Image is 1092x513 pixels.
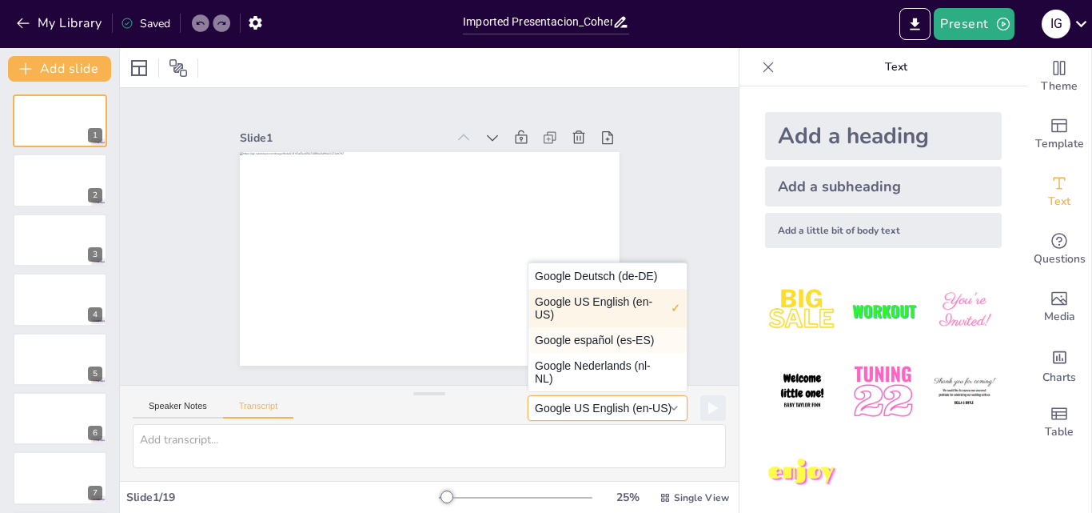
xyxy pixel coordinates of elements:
[88,247,102,262] div: 3
[1042,369,1076,387] span: Charts
[88,367,102,381] div: 5
[765,166,1002,206] div: Add a subheading
[126,490,439,505] div: Slide 1 / 19
[528,327,687,353] button: Google español (es-ES)
[1027,163,1091,221] div: Add text boxes
[88,486,102,500] div: 7
[1042,8,1070,40] button: I G
[13,214,107,267] div: 3
[13,154,107,206] div: 2
[463,10,612,34] input: Insert title
[1034,250,1086,268] span: Questions
[133,401,223,419] button: Speaker Notes
[528,289,687,327] button: Google US English (en-US)
[8,56,111,82] button: Add slide
[223,401,294,419] button: Transcript
[934,8,1014,40] button: Present
[1027,394,1091,451] div: Add a table
[240,130,447,146] div: Slide 1
[1027,106,1091,163] div: Add ready made slides
[899,8,931,40] button: Export to PowerPoint
[700,395,726,421] button: Play
[88,426,102,440] div: 6
[88,307,102,322] div: 4
[1041,78,1078,95] span: Theme
[528,263,687,289] button: Google Deutsch (de-DE)
[765,274,839,348] img: 1.jpeg
[121,16,170,31] div: Saved
[1048,193,1070,210] span: Text
[927,274,1002,348] img: 3.jpeg
[169,58,188,78] span: Position
[126,55,152,81] div: Layout
[846,355,920,429] img: 5.jpeg
[13,273,107,326] div: 4
[528,353,687,391] button: Google Nederlands (nl-NL)
[88,188,102,202] div: 2
[765,112,1002,160] div: Add a heading
[927,355,1002,429] img: 6.jpeg
[765,436,839,511] img: 7.jpeg
[1042,10,1070,38] div: I G
[781,48,1011,86] p: Text
[1027,279,1091,336] div: Add images, graphics, shapes or video
[12,10,109,36] button: My Library
[674,491,729,504] span: Single View
[765,213,1002,248] div: Add a little bit of body text
[1045,423,1074,441] span: Table
[1027,221,1091,279] div: Get real-time input from your audience
[13,333,107,386] div: 5
[1035,135,1084,153] span: Template
[1027,48,1091,106] div: Change the overall theme
[88,128,102,142] div: 1
[765,355,839,429] img: 4.jpeg
[528,395,687,421] button: Google US English (en-US)
[13,451,107,504] div: 7
[608,490,647,505] div: 25 %
[846,274,920,348] img: 2.jpeg
[1044,308,1075,326] span: Media
[1027,336,1091,394] div: Add charts and graphs
[13,392,107,445] div: 6
[13,94,107,147] div: 1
